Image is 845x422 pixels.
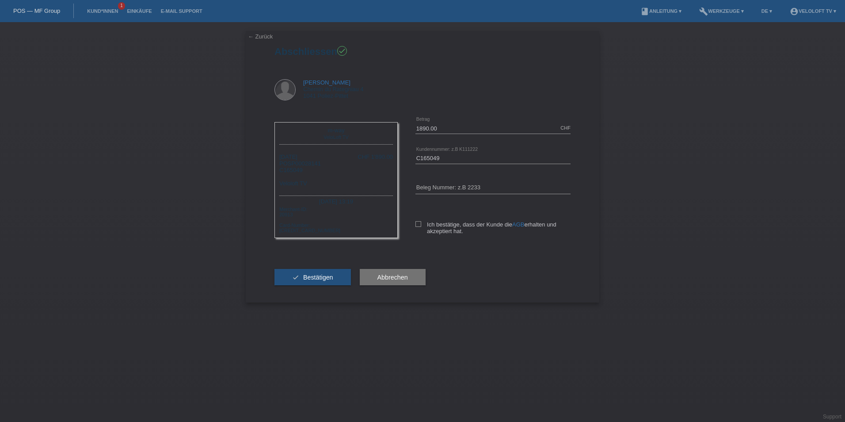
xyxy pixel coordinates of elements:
a: DE ▾ [757,8,776,14]
a: buildWerkzeuge ▾ [695,8,748,14]
span: C165049 [279,167,303,173]
a: POS — MF Group [13,8,60,14]
a: Support [823,414,841,420]
a: E-Mail Support [156,8,207,14]
div: CHF [560,125,571,130]
a: Einkäufe [122,8,156,14]
span: 1 [118,2,125,10]
a: account_circleVeloLoft TV ▾ [785,8,841,14]
button: Abbrechen [360,269,426,286]
div: VeloLoft TV [282,134,391,140]
div: m-way [282,127,391,134]
div: Merchant-ID: 20913 Card-Number: [CREDIT_CARD_NUMBER] [279,206,393,233]
i: check [338,47,346,55]
div: [DATE] POSP00028141 Veloloft TV [279,153,321,187]
div: [DATE] 13:19 [279,196,393,206]
button: check Bestätigen [274,269,351,286]
a: ← Zurück [248,33,273,40]
h1: Abschliessen [274,46,571,57]
span: Bestätigen [303,274,333,281]
div: CHF 1'890.00 [358,153,393,160]
i: build [699,7,708,16]
div: Chemin du Rategniau 4 1041 Poliez-Pittet [303,79,364,99]
i: check [292,274,299,281]
a: bookAnleitung ▾ [636,8,686,14]
a: [PERSON_NAME] [303,79,350,86]
a: AGB [512,221,524,228]
a: Kund*innen [83,8,122,14]
i: account_circle [790,7,799,16]
span: Abbrechen [377,274,408,281]
i: book [640,7,649,16]
label: Ich bestätige, dass der Kunde die erhalten und akzeptiert hat. [415,221,571,234]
